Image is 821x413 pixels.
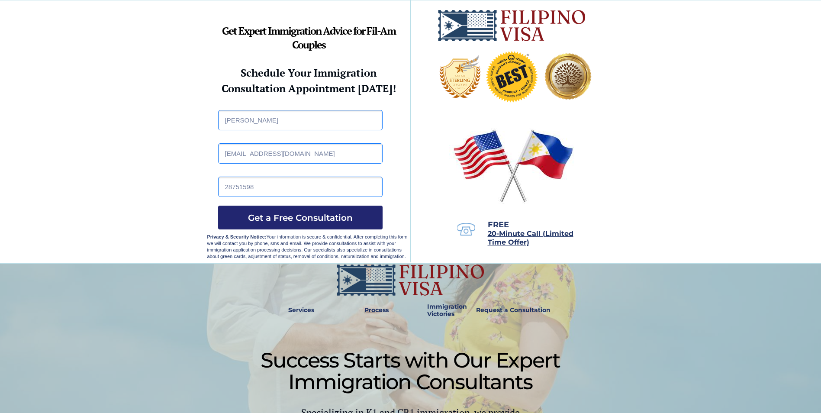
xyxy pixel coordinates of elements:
a: Process [360,300,393,320]
span: 20-Minute Call (Limited Time Offer) [488,229,573,246]
strong: Request a Consultation [476,306,551,314]
strong: Get Expert Immigration Advice for Fil-Am Couples [222,24,396,52]
span: FREE [488,220,509,229]
span: Success Starts with Our Expert Immigration Consultants [261,348,560,394]
span: Your information is secure & confidential. After completing this form we will contact you by phon... [207,234,408,259]
a: 20-Minute Call (Limited Time Offer) [488,230,573,246]
input: Full Name [218,110,383,130]
a: Services [283,300,320,320]
strong: Services [288,306,314,314]
a: Request a Consultation [472,300,554,320]
strong: Consultation Appointment [DATE]! [222,81,396,95]
input: Email [218,143,383,164]
a: Immigration Victories [424,300,453,320]
span: Get a Free Consultation [218,213,383,223]
strong: Privacy & Security Notice: [207,234,267,239]
strong: Immigration Victories [427,303,467,318]
input: Phone Number [218,177,383,197]
button: Get a Free Consultation [218,206,383,229]
strong: Process [364,306,389,314]
strong: Schedule Your Immigration [241,66,377,80]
